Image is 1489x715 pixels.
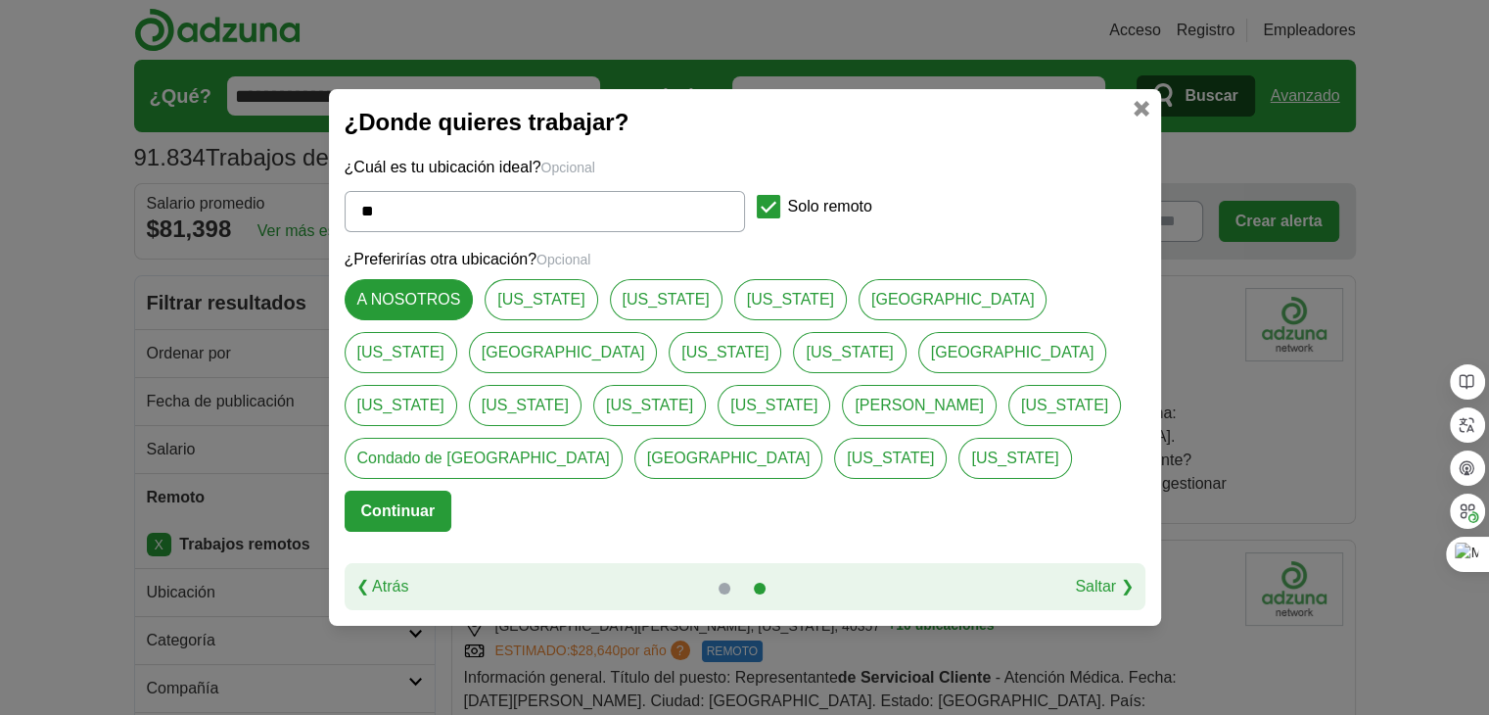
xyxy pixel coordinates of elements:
[871,291,1035,308] font: [GEOGRAPHIC_DATA]
[1075,575,1133,598] a: Saltar ❯
[842,385,997,426] a: [PERSON_NAME]
[357,450,610,466] font: Condado de [GEOGRAPHIC_DATA]
[357,344,444,360] font: [US_STATE]
[1008,385,1121,426] a: [US_STATE]
[345,159,541,175] font: ¿Cuál es tu ubicación ideal?
[345,251,537,267] font: ¿Preferirías otra ubicación?
[855,397,984,413] font: [PERSON_NAME]
[669,332,781,373] a: [US_STATE]
[482,344,645,360] font: [GEOGRAPHIC_DATA]
[793,332,906,373] a: [US_STATE]
[497,291,584,308] font: [US_STATE]
[623,291,710,308] font: [US_STATE]
[788,198,872,214] font: Solo remoto
[859,279,1047,320] a: [GEOGRAPHIC_DATA]
[485,279,597,320] a: [US_STATE]
[593,385,706,426] a: [US_STATE]
[345,332,457,373] a: [US_STATE]
[482,397,569,413] font: [US_STATE]
[747,291,834,308] font: [US_STATE]
[847,450,934,466] font: [US_STATE]
[536,252,590,267] font: Opcional
[734,279,847,320] a: [US_STATE]
[971,450,1058,466] font: [US_STATE]
[345,438,623,479] a: Condado de [GEOGRAPHIC_DATA]
[1075,578,1133,595] font: Saltar ❯
[345,491,452,532] button: Continuar
[634,438,823,479] a: [GEOGRAPHIC_DATA]
[345,279,474,320] a: A NOSOTROS
[806,344,893,360] font: [US_STATE]
[647,450,811,466] font: [GEOGRAPHIC_DATA]
[718,385,830,426] a: [US_STATE]
[606,397,693,413] font: [US_STATE]
[681,344,768,360] font: [US_STATE]
[730,397,817,413] font: [US_STATE]
[345,385,457,426] a: [US_STATE]
[958,438,1071,479] a: [US_STATE]
[918,332,1107,373] a: [GEOGRAPHIC_DATA]
[1021,397,1108,413] font: [US_STATE]
[345,109,629,135] font: ¿Donde quieres trabajar?
[356,575,409,598] a: ❮ Atrás
[357,397,444,413] font: [US_STATE]
[469,332,658,373] a: [GEOGRAPHIC_DATA]
[541,160,595,175] font: Opcional
[610,279,722,320] a: [US_STATE]
[469,385,582,426] a: [US_STATE]
[356,578,409,595] font: ❮ Atrás
[834,438,947,479] a: [US_STATE]
[357,291,461,308] font: A NOSOTROS
[361,502,436,519] font: Continuar
[931,344,1094,360] font: [GEOGRAPHIC_DATA]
